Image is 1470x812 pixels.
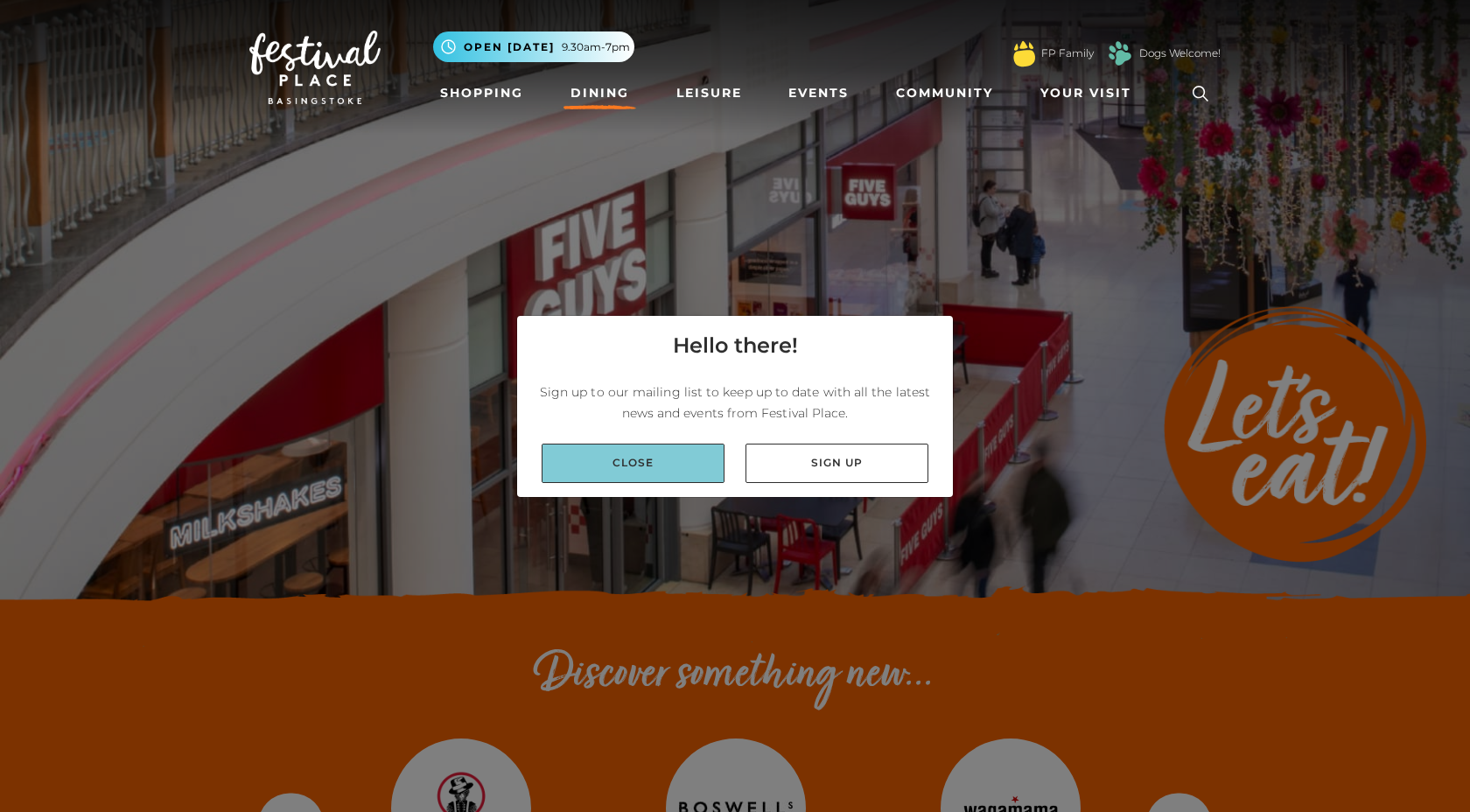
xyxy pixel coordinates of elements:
a: Events [781,77,856,109]
a: Community [889,77,1000,109]
a: Close [542,444,724,483]
h4: Hello there! [673,330,798,361]
span: Your Visit [1040,84,1131,102]
p: Sign up to our mailing list to keep up to date with all the latest news and events from Festival ... [531,381,939,423]
a: Leisure [669,77,749,109]
img: Festival Place Logo [249,31,381,104]
a: Shopping [433,77,530,109]
a: Sign up [745,444,928,483]
span: 9.30am-7pm [562,39,630,55]
a: Your Visit [1033,77,1147,109]
span: Open [DATE] [464,39,555,55]
a: Dining [563,77,636,109]
button: Open [DATE] 9.30am-7pm [433,31,634,62]
a: Dogs Welcome! [1139,45,1221,61]
a: FP Family [1041,45,1094,61]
